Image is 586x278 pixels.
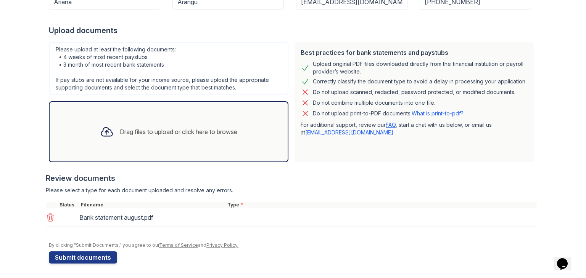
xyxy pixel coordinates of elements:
[49,42,288,95] div: Please upload at least the following documents: • 4 weeks of most recent paystubs • 3 month of mo...
[58,202,79,208] div: Status
[49,251,117,264] button: Submit documents
[313,110,464,117] p: Do not upload print-to-PDF documents.
[46,173,537,184] div: Review documents
[313,77,526,86] div: Correctly classify the document type to avoid a delay in processing your application.
[49,25,537,36] div: Upload documents
[412,110,464,117] a: What is print-to-pdf?
[226,202,537,208] div: Type
[386,121,396,128] a: FAQ
[159,242,198,248] a: Terms of Service
[79,211,223,224] div: Bank statement august.pdf
[206,242,238,248] a: Privacy Policy.
[120,127,237,136] div: Drag files to upload or click here to browse
[554,248,578,270] iframe: chat widget
[79,202,226,208] div: Filename
[46,187,537,194] div: Please select a type for each document uploaded and resolve any errors.
[305,129,393,136] a: [EMAIL_ADDRESS][DOMAIN_NAME]
[313,98,435,107] div: Do not combine multiple documents into one file.
[313,88,515,97] div: Do not upload scanned, redacted, password protected, or modified documents.
[49,242,537,248] div: By clicking "Submit Documents," you agree to our and
[313,60,528,75] div: Upload original PDF files downloaded directly from the financial institution or payroll provider’...
[301,48,528,57] div: Best practices for bank statements and paystubs
[301,121,528,136] p: For additional support, review our , start a chat with us below, or email us at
